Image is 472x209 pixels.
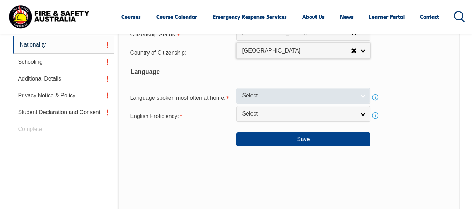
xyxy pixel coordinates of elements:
[340,8,354,25] a: News
[369,8,405,25] a: Learner Portal
[130,95,225,101] span: Language spoken most often at home:
[242,92,355,99] span: Select
[130,113,179,119] span: English Proficiency:
[13,54,115,70] a: Schooling
[13,36,115,54] a: Nationality
[124,109,236,123] div: English Proficiency is required.
[242,110,355,118] span: Select
[302,8,325,25] a: About Us
[156,8,197,25] a: Course Calendar
[130,32,176,37] span: Citizenship Status:
[370,111,380,120] a: Info
[242,47,351,55] span: [GEOGRAPHIC_DATA]
[121,8,141,25] a: Courses
[124,27,236,41] div: Citizenship Status is required.
[213,8,287,25] a: Emergency Response Services
[124,63,453,81] div: Language
[124,90,236,104] div: Language spoken most often at home is required.
[13,70,115,87] a: Additional Details
[13,104,115,121] a: Student Declaration and Consent
[420,8,439,25] a: Contact
[236,132,370,146] button: Save
[13,87,115,104] a: Privacy Notice & Policy
[370,92,380,102] a: Info
[130,50,186,56] span: Country of Citizenship:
